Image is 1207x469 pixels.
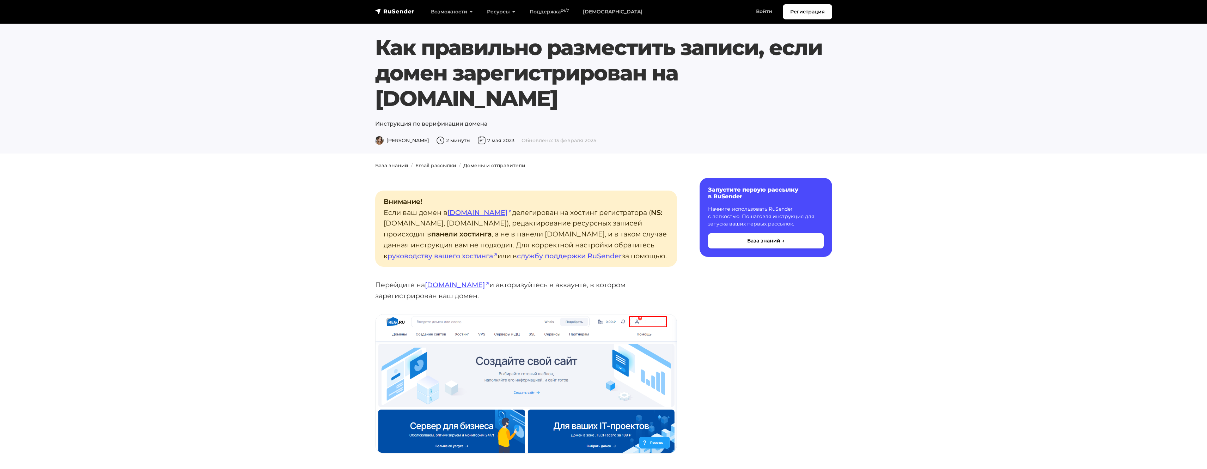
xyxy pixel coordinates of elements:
[576,5,650,19] a: [DEMOGRAPHIC_DATA]
[431,230,492,238] strong: панели хостинга
[436,136,445,145] img: Время чтения
[749,4,779,19] a: Войти
[477,137,514,144] span: 7 мая 2023
[480,5,523,19] a: Ресурсы
[375,279,677,301] p: Перейдите на и авторизуйтесь в аккаунте, в котором зарегистрирован ваш домен.
[424,5,480,19] a: Возможности
[375,162,408,169] a: База знаний
[477,136,486,145] img: Дата публикации
[700,178,832,257] a: Запустите первую рассылку в RuSender Начните использовать RuSender с легкостью. Пошаговая инструк...
[375,191,677,267] p: Если ваш домен в делегирован на хостинг регистратора ( [DOMAIN_NAME], [DOMAIN_NAME]), редактирова...
[371,162,836,169] nav: breadcrumb
[523,5,576,19] a: Поддержка24/7
[375,137,429,144] span: [PERSON_NAME]
[522,137,596,144] span: Обновлено: 13 февраля 2025
[375,8,415,15] img: RuSender
[375,120,832,128] p: Инструкция по верификации домена
[708,205,824,228] p: Начните использовать RuSender с легкостью. Пошаговая инструкция для запуска ваших первых рассылок.
[425,281,489,289] a: [DOMAIN_NAME]
[517,252,622,260] a: службу поддержки RuSender
[651,208,663,217] strong: NS:
[375,35,832,111] h1: Как правильно разместить записи, если домен зарегистрирован на [DOMAIN_NAME]
[708,233,824,248] button: База знаний →
[708,186,824,200] h6: Запустите первую рассылку в RuSender
[783,4,832,19] a: Регистрация
[384,197,422,206] strong: Внимание!
[415,162,456,169] a: Email рассылки
[388,252,498,260] a: руководству вашего хостинга
[561,8,569,13] sup: 24/7
[447,208,512,217] a: [DOMAIN_NAME]
[436,137,470,144] span: 2 минуты
[463,162,525,169] a: Домены и отправители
